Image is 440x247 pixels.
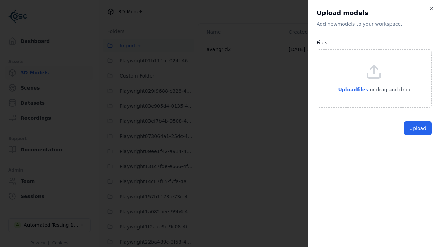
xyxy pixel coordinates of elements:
[404,121,432,135] button: Upload
[368,85,410,94] p: or drag and drop
[317,21,432,27] p: Add new model s to your workspace.
[338,87,368,92] span: Upload files
[317,8,432,18] h2: Upload models
[317,40,327,45] label: Files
